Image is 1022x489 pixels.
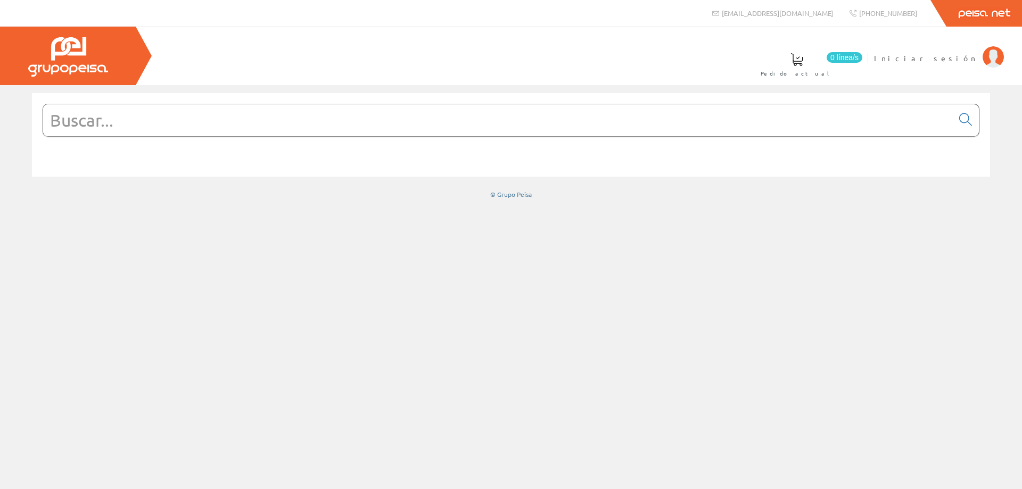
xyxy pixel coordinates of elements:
[859,9,917,18] span: [PHONE_NUMBER]
[722,9,833,18] span: [EMAIL_ADDRESS][DOMAIN_NAME]
[761,68,833,79] span: Pedido actual
[43,104,953,136] input: Buscar...
[874,53,977,63] span: Iniciar sesión
[827,52,862,63] span: 0 línea/s
[28,37,108,77] img: Grupo Peisa
[32,190,990,199] div: © Grupo Peisa
[874,44,1004,54] a: Iniciar sesión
